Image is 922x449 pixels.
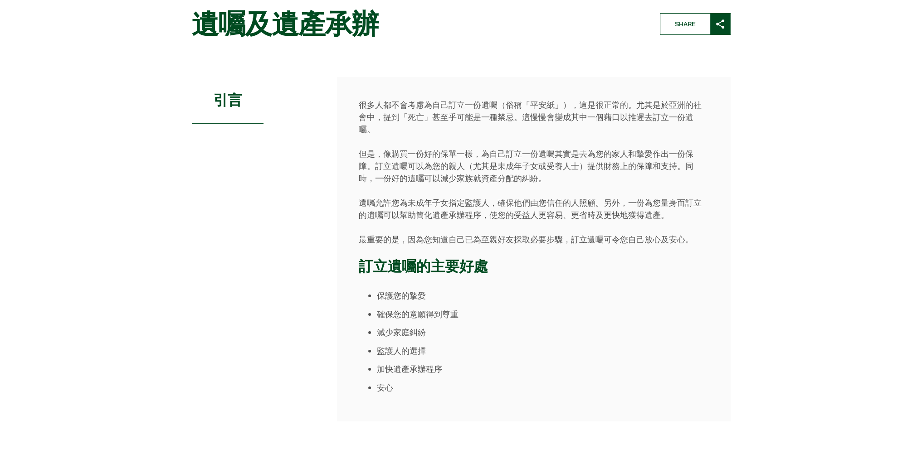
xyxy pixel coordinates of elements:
[660,14,710,34] span: Share
[377,290,709,302] li: 保護您的摯愛
[359,148,709,184] p: 但是，像購買一份好的保單一樣，為自己訂立一份遺囑其實是去為您的家人和摯愛作出一份保障。訂立遺囑可以為您的親人（尤其是未成年子女或受養人士）提供財務上的保障和支持。同時，一份好的遺囑可以減少家族就...
[377,345,709,357] li: 監護人的選擇
[377,363,709,375] li: 加快遺產承辦程序
[377,381,709,394] li: 安心
[660,13,731,35] button: Share
[359,99,709,135] p: 很多人都不會考慮為自己訂立一份遺囑（俗稱「平安紙」），這是很正常的。尤其是於亞洲的社會中，提到「死亡」甚至乎可能是一種禁忌。這慢慢會變成其中一個藉口以推遲去訂立一份遺囑。
[377,326,709,338] li: 減少家庭糾紛
[192,8,644,40] h1: 遺囑及遺產承辦
[359,233,709,246] p: 最重要的是，因為您知道自己已為至親好友採取必要步驟，訂立遺囑可令您自己放心及安心。
[377,308,709,320] li: 確保您的意願得到尊重
[359,197,709,221] p: 遺囑允許您為未成年子女指定監護人，確保他們由您信任的人照顧。另外，一份為您量身而訂立的遺囑可以幫助簡化遺產承辦程序，使您的受益人更容易、更省時及更快地獲得遺產。
[192,77,264,124] h2: 引言
[359,258,709,275] h3: 訂立遺囑的主要好處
